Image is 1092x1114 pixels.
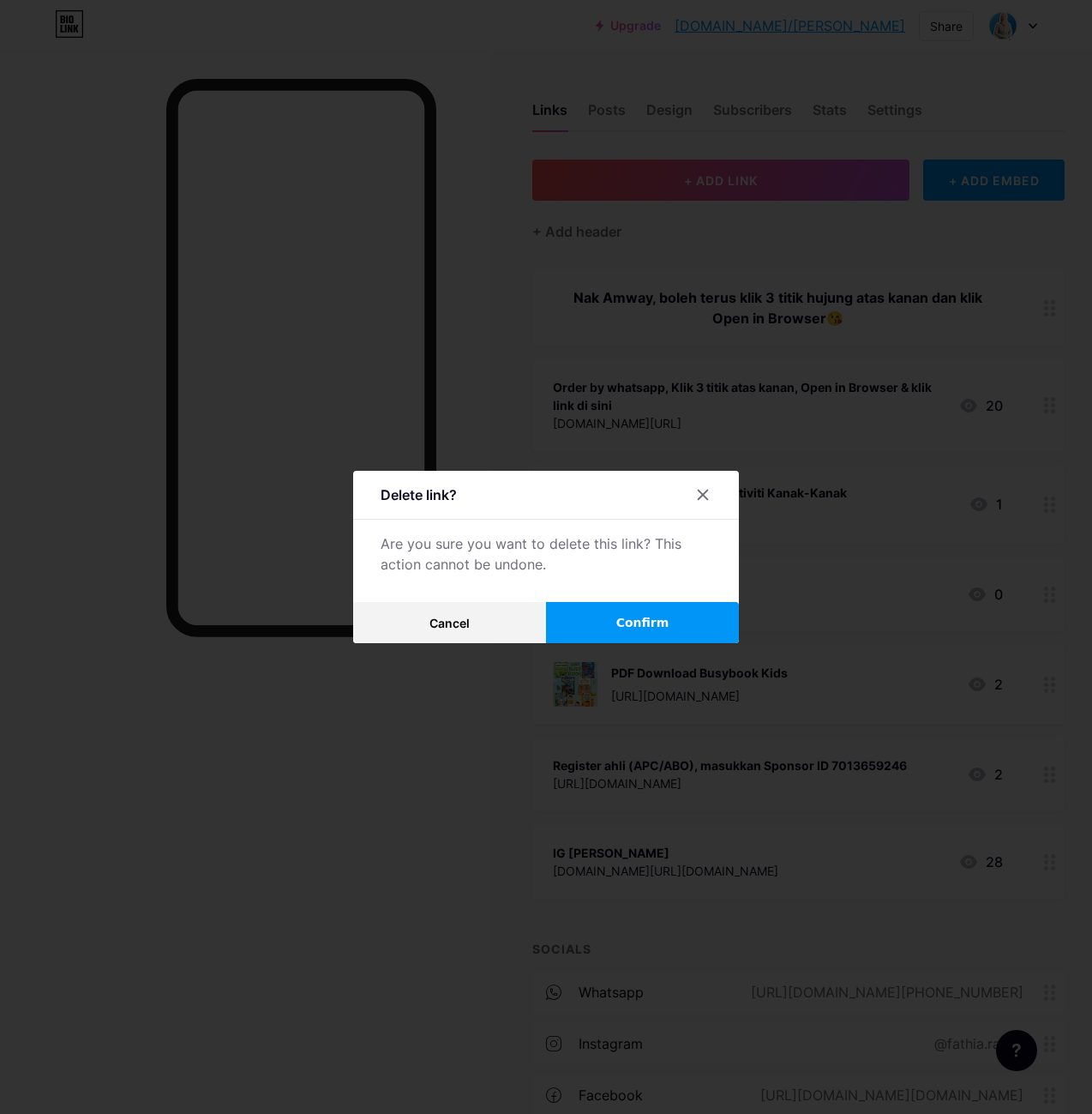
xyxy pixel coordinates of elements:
[616,614,669,632] span: Confirm
[546,602,739,643] button: Confirm
[353,602,546,643] button: Cancel
[429,616,470,630] span: Cancel
[381,533,711,575] div: Are you sure you want to delete this link? This action cannot be undone.
[381,485,457,505] div: Delete link?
